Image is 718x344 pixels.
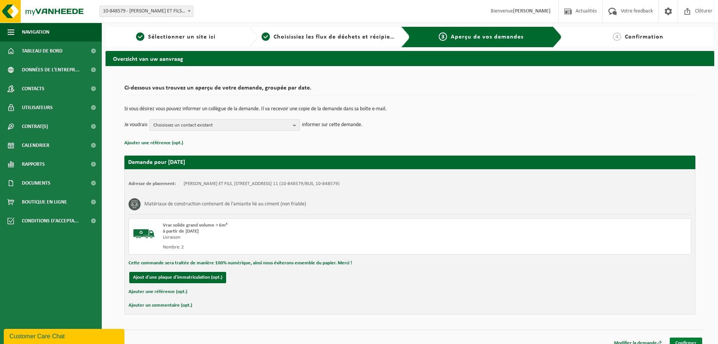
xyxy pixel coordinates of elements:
span: Rapports [22,155,45,174]
button: Ajouter une référence (opt.) [124,138,183,148]
span: Contacts [22,79,44,98]
h2: Overzicht van uw aanvraag [106,51,714,66]
h3: Matériaux de construction contenant de l'amiante lié au ciment (non friable) [144,198,306,210]
div: Nombre: 2 [163,244,440,250]
span: Documents [22,174,51,193]
span: 3 [439,32,447,41]
span: Confirmation [625,34,663,40]
button: Cette commande sera traitée de manière 100% numérique, ainsi nous éviterons ensemble du papier. M... [129,258,352,268]
p: informer sur cette demande. [302,119,363,131]
img: BL-SO-LV.png [133,222,155,245]
span: Calendrier [22,136,49,155]
iframe: chat widget [4,327,126,344]
span: Navigation [22,23,49,42]
strong: [PERSON_NAME] [513,8,551,14]
strong: à partir de [DATE] [163,229,199,234]
span: Utilisateurs [22,98,53,117]
span: Choisissiez les flux de déchets et récipients [274,34,399,40]
span: Vrac solide grand volume > 6m³ [163,223,227,228]
button: Ajouter un commentaire (opt.) [129,301,192,310]
td: [PERSON_NAME] ET FILS, [STREET_ADDRESS] 11 (10-848579/BUS, 10-848579) [184,181,340,187]
span: 2 [262,32,270,41]
span: 4 [613,32,621,41]
a: 2Choisissiez les flux de déchets et récipients [262,32,395,42]
h2: Ci-dessous vous trouvez un aperçu de votre demande, groupée par date. [124,85,695,95]
button: Choisissez un contact existant [149,119,300,131]
strong: Adresse de placement: [129,181,176,186]
p: Si vous désirez vous pouvez informer un collègue de la demande. Il va recevoir une copie de la de... [124,106,695,112]
span: 10-848579 - ROUSSEAU ET FILS - ATH [100,6,193,17]
span: Choisissez un contact existant [153,120,290,131]
strong: Demande pour [DATE] [128,159,185,165]
button: Ajouter une référence (opt.) [129,287,187,297]
span: 1 [136,32,144,41]
p: Je voudrais [124,119,147,131]
span: Aperçu de vos demandes [451,34,524,40]
a: 1Sélectionner un site ici [109,32,243,42]
button: Ajout d'une plaque d'immatriculation (opt.) [129,272,226,283]
span: Boutique en ligne [22,193,67,211]
span: Tableau de bord [22,42,63,60]
span: Données de l'entrepr... [22,60,80,79]
span: Sélectionner un site ici [148,34,216,40]
span: Conditions d'accepta... [22,211,79,230]
span: Contrat(s) [22,117,48,136]
div: Livraison [163,234,440,241]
